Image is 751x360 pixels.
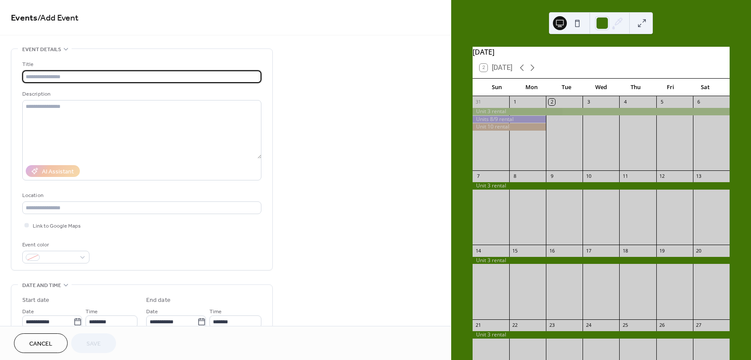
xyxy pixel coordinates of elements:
[473,182,730,190] div: Unit 3 rental
[696,247,702,254] div: 20
[696,173,702,180] div: 13
[583,79,618,96] div: Wed
[22,240,88,249] div: Event color
[475,247,482,254] div: 14
[659,99,665,105] div: 5
[696,99,702,105] div: 6
[22,281,61,290] span: Date and time
[38,10,79,27] span: / Add Event
[659,247,665,254] div: 19
[14,333,68,353] button: Cancel
[512,99,518,105] div: 1
[22,307,34,316] span: Date
[22,45,61,54] span: Event details
[585,247,592,254] div: 17
[473,123,546,131] div: Unit 10 rental
[618,79,653,96] div: Thu
[512,247,518,254] div: 15
[549,322,555,329] div: 23
[473,257,730,264] div: Unit 3 rental
[473,116,546,123] div: Units 8/9 rental
[585,99,592,105] div: 3
[622,247,628,254] div: 18
[622,99,628,105] div: 4
[473,331,730,339] div: Unit 3 rental
[475,99,482,105] div: 31
[659,322,665,329] div: 26
[512,173,518,180] div: 8
[473,47,730,57] div: [DATE]
[688,79,723,96] div: Sat
[549,247,555,254] div: 16
[585,173,592,180] div: 10
[475,173,482,180] div: 7
[22,60,260,69] div: Title
[622,322,628,329] div: 25
[473,108,730,115] div: Unit 3 rental
[86,307,98,316] span: Time
[11,10,38,27] a: Events
[209,307,222,316] span: Time
[33,222,81,231] span: Link to Google Maps
[512,322,518,329] div: 22
[549,99,555,105] div: 2
[22,191,260,200] div: Location
[146,307,158,316] span: Date
[146,296,171,305] div: End date
[475,322,482,329] div: 21
[29,339,52,349] span: Cancel
[549,173,555,180] div: 9
[622,173,628,180] div: 11
[22,90,260,99] div: Description
[514,79,549,96] div: Mon
[480,79,514,96] div: Sun
[585,322,592,329] div: 24
[653,79,688,96] div: Fri
[22,296,49,305] div: Start date
[549,79,584,96] div: Tue
[659,173,665,180] div: 12
[696,322,702,329] div: 27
